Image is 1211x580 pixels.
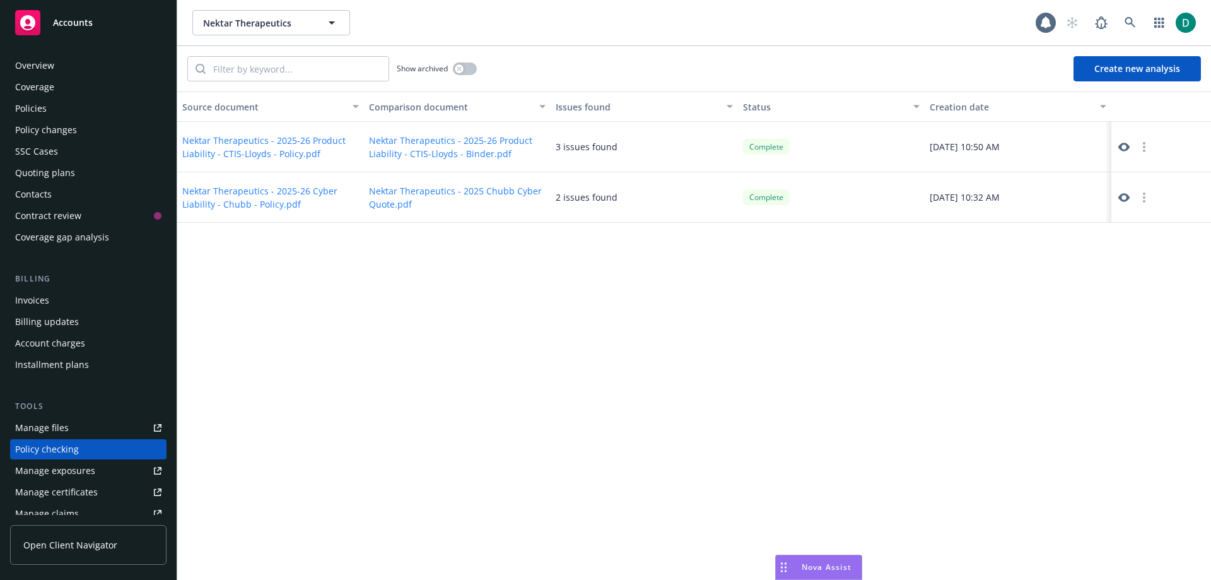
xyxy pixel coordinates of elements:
[1176,13,1196,33] img: photo
[177,92,364,122] button: Source document
[182,184,359,211] button: Nektar Therapeutics - 2025-26 Cyber Liability - Chubb - Policy.pdf
[10,227,167,247] a: Coverage gap analysis
[53,18,93,28] span: Accounts
[775,555,862,580] button: Nova Assist
[10,312,167,332] a: Billing updates
[206,57,389,81] input: Filter by keyword...
[369,100,532,114] div: Comparison document
[1089,10,1114,35] a: Report a Bug
[743,189,790,205] div: Complete
[10,333,167,353] a: Account charges
[10,120,167,140] a: Policy changes
[15,163,75,183] div: Quoting plans
[1147,10,1172,35] a: Switch app
[15,355,89,375] div: Installment plans
[364,92,551,122] button: Comparison document
[776,555,792,579] div: Drag to move
[802,562,851,572] span: Nova Assist
[1118,10,1143,35] a: Search
[10,439,167,459] a: Policy checking
[738,92,925,122] button: Status
[196,64,206,74] svg: Search
[15,227,109,247] div: Coverage gap analysis
[15,333,85,353] div: Account charges
[15,312,79,332] div: Billing updates
[1074,56,1201,81] button: Create new analysis
[15,141,58,162] div: SSC Cases
[15,98,47,119] div: Policies
[15,184,52,204] div: Contacts
[10,355,167,375] a: Installment plans
[203,16,312,30] span: Nektar Therapeutics
[15,120,77,140] div: Policy changes
[10,273,167,285] div: Billing
[182,100,345,114] div: Source document
[15,290,49,311] div: Invoices
[10,290,167,311] a: Invoices
[15,206,81,226] div: Contract review
[10,504,167,524] a: Manage claims
[556,140,617,153] div: 3 issues found
[369,184,546,211] button: Nektar Therapeutics - 2025 Chubb Cyber Quote.pdf
[925,172,1111,223] div: [DATE] 10:32 AM
[15,461,95,481] div: Manage exposures
[182,134,359,160] button: Nektar Therapeutics - 2025-26 Product Liability - CTIS-Lloyds - Policy.pdf
[10,418,167,438] a: Manage files
[556,191,617,204] div: 2 issues found
[15,56,54,76] div: Overview
[15,77,54,97] div: Coverage
[10,184,167,204] a: Contacts
[930,100,1092,114] div: Creation date
[10,163,167,183] a: Quoting plans
[1060,10,1085,35] a: Start snowing
[15,482,98,502] div: Manage certificates
[10,206,167,226] a: Contract review
[10,141,167,162] a: SSC Cases
[10,5,167,40] a: Accounts
[743,139,790,155] div: Complete
[369,134,546,160] button: Nektar Therapeutics - 2025-26 Product Liability - CTIS-Lloyds - Binder.pdf
[192,10,350,35] button: Nektar Therapeutics
[10,482,167,502] a: Manage certificates
[397,63,448,74] span: Show archived
[556,100,718,114] div: Issues found
[10,56,167,76] a: Overview
[23,538,117,552] span: Open Client Navigator
[925,122,1111,172] div: [DATE] 10:50 AM
[15,504,79,524] div: Manage claims
[10,461,167,481] a: Manage exposures
[10,98,167,119] a: Policies
[15,418,69,438] div: Manage files
[743,100,906,114] div: Status
[10,77,167,97] a: Coverage
[925,92,1111,122] button: Creation date
[10,400,167,413] div: Tools
[551,92,737,122] button: Issues found
[15,439,79,459] div: Policy checking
